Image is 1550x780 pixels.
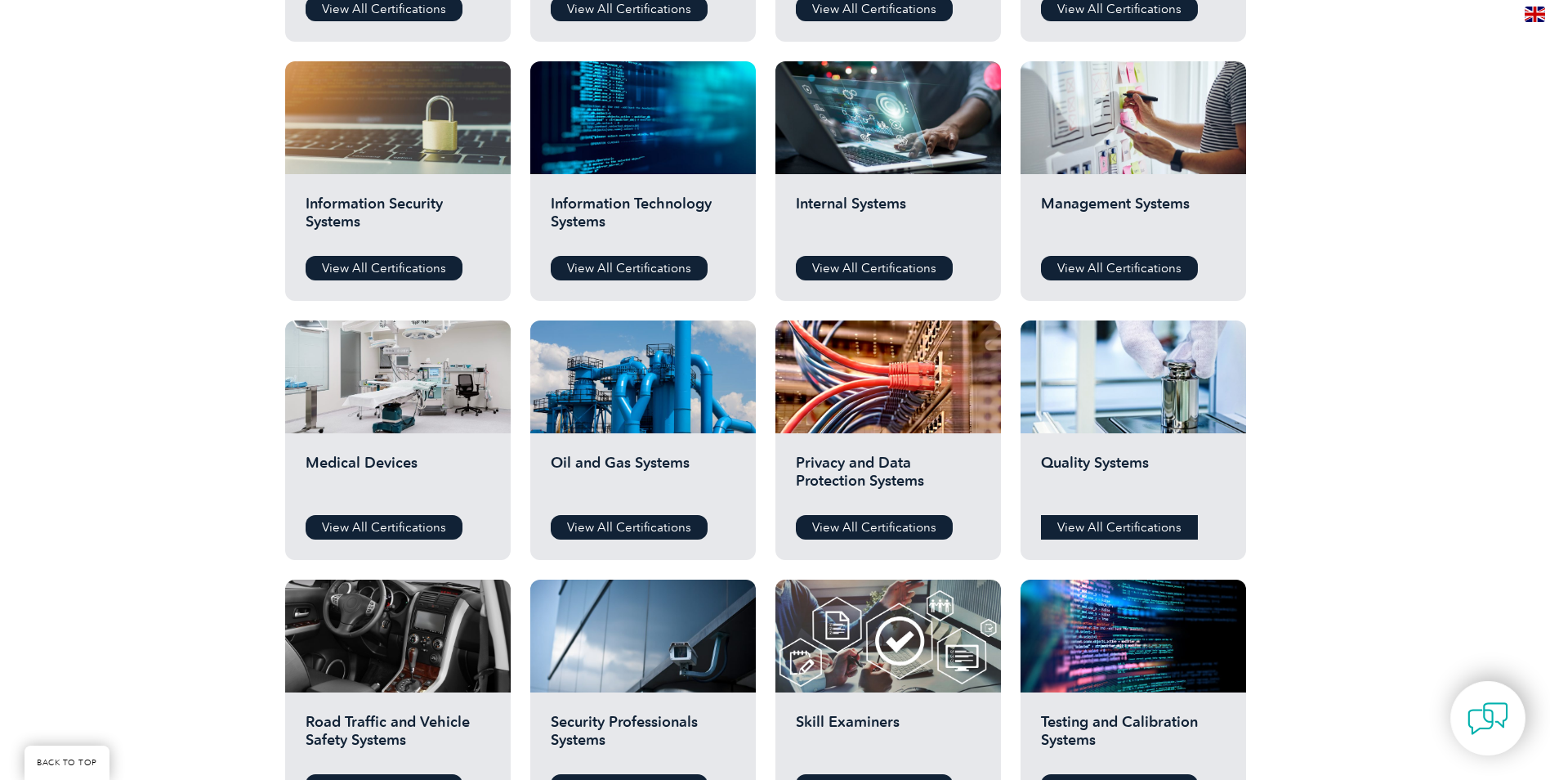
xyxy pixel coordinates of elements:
[306,256,462,280] a: View All Certifications
[551,256,708,280] a: View All Certifications
[796,515,953,540] a: View All Certifications
[551,713,735,762] h2: Security Professionals Systems
[551,195,735,244] h2: Information Technology Systems
[1041,713,1226,762] h2: Testing and Calibration Systems
[796,256,953,280] a: View All Certifications
[306,454,490,503] h2: Medical Devices
[1467,698,1508,739] img: contact-chat.png
[796,195,980,244] h2: Internal Systems
[25,746,109,780] a: BACK TO TOP
[1041,256,1198,280] a: View All Certifications
[1041,515,1198,540] a: View All Certifications
[1041,454,1226,503] h2: Quality Systems
[306,713,490,762] h2: Road Traffic and Vehicle Safety Systems
[796,713,980,762] h2: Skill Examiners
[306,515,462,540] a: View All Certifications
[1525,7,1545,22] img: en
[551,515,708,540] a: View All Certifications
[306,195,490,244] h2: Information Security Systems
[1041,195,1226,244] h2: Management Systems
[796,454,980,503] h2: Privacy and Data Protection Systems
[551,454,735,503] h2: Oil and Gas Systems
